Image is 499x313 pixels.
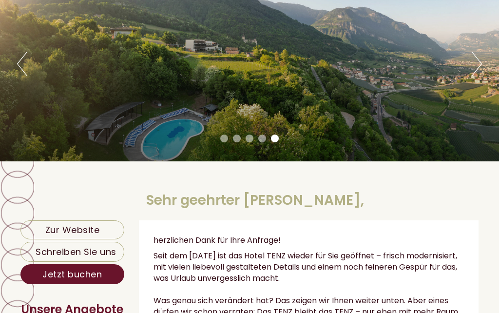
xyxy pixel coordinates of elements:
div: Hotel Tenz [15,30,169,38]
div: Sonntag [131,7,180,23]
h1: Sehr geehrter [PERSON_NAME], [146,193,364,208]
small: 12:50 [15,49,169,56]
p: herzlichen Dank für Ihre Anfrage! [154,235,464,246]
a: Jetzt buchen [20,264,124,284]
a: Zur Website [20,220,124,240]
button: Next [472,52,482,76]
button: Senden [247,254,311,274]
a: Schreiben Sie uns [20,242,124,262]
div: Guten Tag, wie können wir Ihnen helfen? [7,28,174,58]
button: Previous [17,52,27,76]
